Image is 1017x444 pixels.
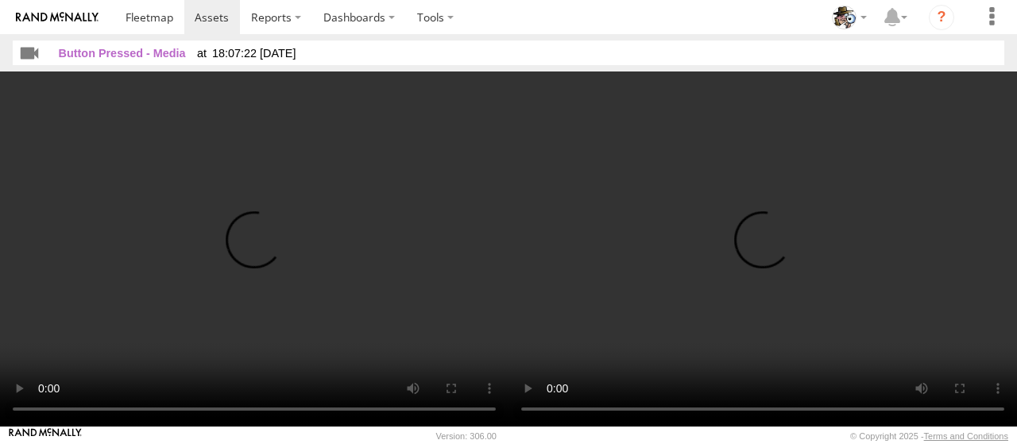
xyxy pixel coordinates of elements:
div: Scott Bennett [826,6,872,29]
img: rand-logo.svg [16,12,99,23]
div: Version: 306.00 [436,431,497,441]
span: 18:07:22 [DATE] [197,47,296,60]
div: © Copyright 2025 - [850,431,1008,441]
a: Terms and Conditions [924,431,1008,441]
span: Button Pressed - Media [59,47,186,60]
a: Visit our Website [9,428,82,444]
i: ? [929,5,954,30]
